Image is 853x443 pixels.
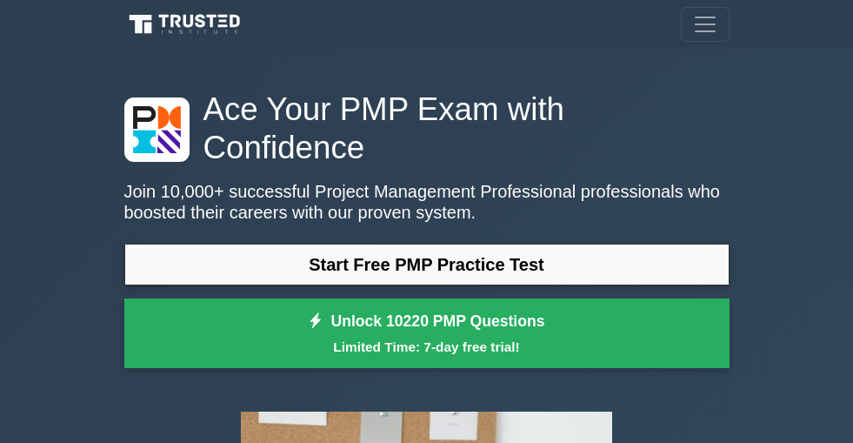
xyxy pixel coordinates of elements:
p: Join 10,000+ successful Project Management Professional professionals who boosted their careers w... [124,181,730,223]
a: Start Free PMP Practice Test [124,244,730,285]
small: Limited Time: 7-day free trial! [146,337,708,357]
button: Toggle navigation [681,7,730,42]
a: Unlock 10220 PMP QuestionsLimited Time: 7-day free trial! [124,299,730,368]
h1: Ace Your PMP Exam with Confidence [124,91,730,167]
